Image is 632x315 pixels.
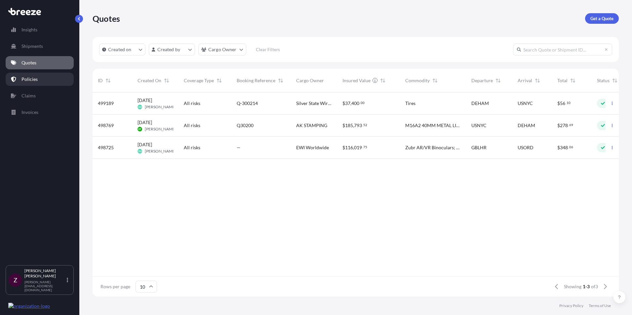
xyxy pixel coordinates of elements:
[345,123,353,128] span: 185
[342,145,345,150] span: $
[351,101,359,106] span: 400
[405,144,461,151] span: Zubr AR/VR Binoculars; Binocular telescope including AR capabilities including IT Equipment
[560,101,565,106] span: 56
[138,148,142,155] span: DH
[345,101,350,106] span: 37
[363,146,367,148] span: 75
[98,144,114,151] span: 498725
[296,122,327,129] span: AK STAMPING
[208,46,237,53] p: Cargo Owner
[138,97,152,104] span: [DATE]
[24,268,65,279] p: [PERSON_NAME] [PERSON_NAME]
[361,102,365,104] span: 00
[237,100,258,107] span: Q-300214
[104,77,112,85] button: Sort
[590,15,613,22] p: Get a Quote
[6,23,74,36] a: Insights
[145,104,176,110] span: [PERSON_NAME]
[518,77,532,84] span: Arrival
[138,77,161,84] span: Created On
[163,77,171,85] button: Sort
[557,77,568,84] span: Total
[138,126,141,132] span: KF
[149,44,195,55] button: createdBy Filter options
[471,122,487,129] span: USNYC
[518,144,533,151] span: USORD
[350,101,351,106] span: ,
[589,303,611,308] a: Terms of Use
[431,77,439,85] button: Sort
[354,123,362,128] span: 793
[360,102,360,104] span: .
[21,92,36,99] p: Claims
[6,106,74,119] a: Invoices
[569,77,577,85] button: Sort
[93,13,120,24] p: Quotes
[471,100,489,107] span: DEHAM
[21,26,37,33] p: Insights
[353,145,354,150] span: ,
[354,145,362,150] span: 019
[597,77,610,84] span: Status
[405,100,415,107] span: Tires
[611,77,619,85] button: Sort
[296,144,329,151] span: EWI Worldwide
[363,124,367,126] span: 52
[518,122,535,129] span: DEHAM
[6,73,74,86] a: Policies
[560,123,568,128] span: 278
[471,77,493,84] span: Departure
[6,89,74,102] a: Claims
[405,122,461,129] span: M16A2 40MM METAL LINKS - 9306.30
[567,102,571,104] span: 10
[583,283,590,290] span: 1-3
[256,46,280,53] p: Clear Filters
[557,123,560,128] span: $
[585,13,619,24] a: Get a Quote
[533,77,541,85] button: Sort
[362,146,363,148] span: .
[559,303,583,308] a: Privacy Policy
[98,122,114,129] span: 498769
[6,40,74,53] a: Shipments
[24,280,65,292] p: [PERSON_NAME][EMAIL_ADDRESS][DOMAIN_NAME]
[237,77,275,84] span: Booking Reference
[296,100,332,107] span: Silver State Wire Rope & Rigging
[237,144,241,151] span: —
[250,44,287,55] button: Clear Filters
[345,145,353,150] span: 116
[14,277,17,283] span: Z
[157,46,180,53] p: Created by
[342,123,345,128] span: $
[518,100,533,107] span: USNYC
[138,141,152,148] span: [DATE]
[21,43,43,50] p: Shipments
[8,303,50,309] img: organization-logo
[568,146,569,148] span: .
[566,102,566,104] span: .
[21,59,36,66] p: Quotes
[21,76,38,83] p: Policies
[237,122,254,129] span: Q30200
[342,77,371,84] span: Insured Value
[569,146,573,148] span: 06
[184,122,200,129] span: All risks
[6,56,74,69] a: Quotes
[98,100,114,107] span: 499189
[184,77,214,84] span: Coverage Type
[108,46,132,53] p: Created on
[98,77,103,84] span: ID
[362,124,363,126] span: .
[198,44,246,55] button: cargoOwner Filter options
[138,104,142,110] span: DH
[99,44,145,55] button: createdOn Filter options
[568,124,569,126] span: .
[184,144,200,151] span: All risks
[557,145,560,150] span: $
[145,126,176,132] span: [PERSON_NAME]
[471,144,487,151] span: GBLHR
[100,283,130,290] span: Rows per page
[145,149,176,154] span: [PERSON_NAME]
